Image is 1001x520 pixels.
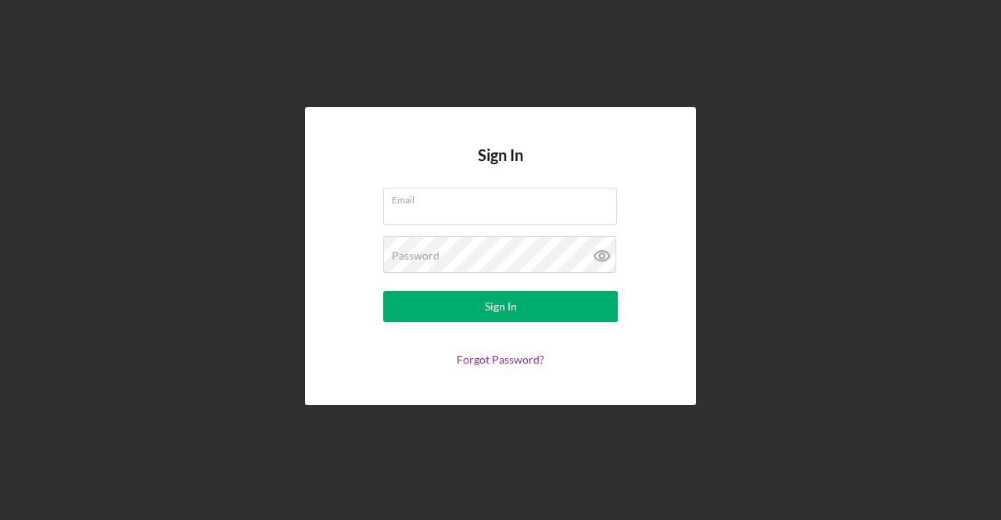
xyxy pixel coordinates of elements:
label: Password [392,249,440,262]
label: Email [392,188,617,206]
div: Sign In [485,291,517,322]
h4: Sign In [478,146,523,188]
button: Sign In [383,291,618,322]
a: Forgot Password? [457,353,544,366]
